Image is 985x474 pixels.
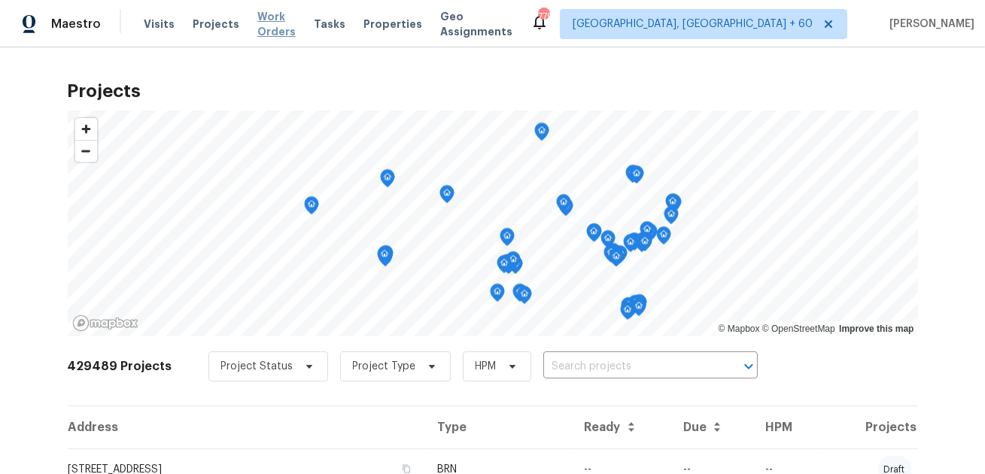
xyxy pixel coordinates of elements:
div: Map marker [512,284,527,307]
div: Map marker [587,223,602,247]
div: Map marker [643,223,658,247]
span: Maestro [51,17,101,32]
div: 779 [538,9,549,24]
div: Map marker [603,245,619,268]
a: Mapbox [719,324,760,334]
div: Map marker [631,298,646,321]
div: Map marker [500,254,515,278]
h2: Projects [68,84,918,99]
th: Due [671,406,753,448]
button: Zoom in [75,118,97,140]
div: Map marker [378,245,394,269]
div: Map marker [586,223,601,247]
div: Map marker [608,245,623,269]
th: Projects [819,406,917,448]
div: Map marker [558,198,573,221]
div: Map marker [497,255,512,278]
div: Map marker [609,248,624,272]
th: Type [425,406,572,448]
div: Map marker [664,206,679,229]
button: Open [738,356,759,377]
span: Properties [363,17,422,32]
th: HPM [753,406,819,448]
div: Map marker [627,232,642,256]
div: Map marker [534,123,549,146]
div: Map marker [439,185,454,208]
span: Geo Assignments [440,9,512,39]
div: Map marker [628,295,643,318]
a: OpenStreetMap [762,324,835,334]
div: Map marker [378,248,393,272]
div: Map marker [625,165,640,188]
div: Map marker [621,297,636,321]
span: Project Status [221,359,293,374]
div: Map marker [665,193,680,217]
div: Map marker [637,233,652,257]
div: Map marker [500,228,515,251]
div: Map marker [623,234,638,257]
div: Map marker [667,194,682,217]
div: Map marker [377,246,392,269]
span: Visits [144,17,175,32]
div: Map marker [605,245,620,268]
div: Map marker [632,294,647,318]
span: [PERSON_NAME] [883,17,974,32]
div: Map marker [556,194,571,217]
div: Map marker [636,232,651,255]
div: Map marker [600,230,616,254]
div: Map marker [606,243,621,266]
span: [GEOGRAPHIC_DATA], [GEOGRAPHIC_DATA] + 60 [573,17,813,32]
span: Project Type [353,359,416,374]
div: Map marker [506,251,521,275]
span: Zoom out [75,141,97,162]
div: Map marker [490,284,505,307]
div: Map marker [629,166,644,189]
span: Projects [193,17,239,32]
input: Search projects [543,355,716,378]
h2: 429489 Projects [68,359,172,374]
span: Tasks [314,19,345,29]
div: Map marker [517,286,532,309]
span: Work Orders [257,9,296,39]
div: Map marker [607,245,622,269]
a: Mapbox homepage [72,314,138,332]
div: Map marker [640,221,655,245]
div: Map marker [304,196,319,220]
div: Map marker [620,302,635,325]
a: Improve this map [839,324,914,334]
th: Ready [573,406,671,448]
canvas: Map [68,111,918,336]
div: Map marker [656,226,671,250]
th: Address [68,406,426,448]
div: Map marker [508,256,523,279]
span: HPM [476,359,497,374]
div: Map marker [380,169,395,193]
button: Zoom out [75,140,97,162]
